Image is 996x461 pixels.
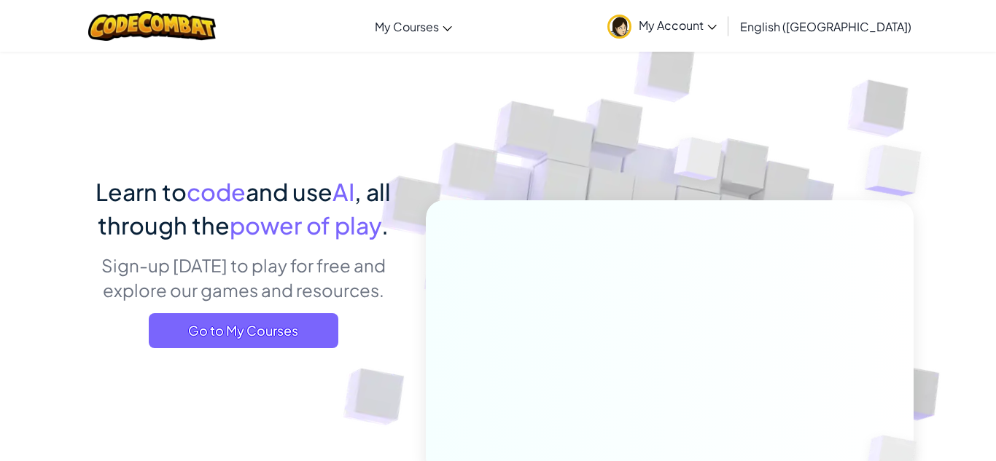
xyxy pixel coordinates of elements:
span: AI [332,177,354,206]
span: English ([GEOGRAPHIC_DATA]) [740,19,911,34]
a: English ([GEOGRAPHIC_DATA]) [733,7,919,46]
span: and use [246,177,332,206]
span: My Courses [375,19,439,34]
a: My Account [600,3,724,49]
span: My Account [639,17,717,33]
img: Overlap cubes [647,109,752,217]
p: Sign-up [DATE] to play for free and explore our games and resources. [82,253,404,302]
span: power of play [230,210,381,240]
span: code [187,177,246,206]
img: avatar [607,15,631,39]
a: Go to My Courses [149,313,338,348]
span: . [381,210,389,240]
img: CodeCombat logo [88,11,216,41]
a: My Courses [367,7,459,46]
span: Learn to [96,177,187,206]
img: Overlap cubes [836,109,962,232]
